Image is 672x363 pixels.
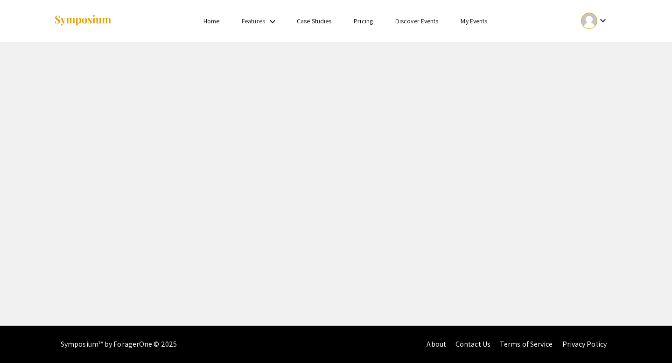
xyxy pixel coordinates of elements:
[455,339,490,349] a: Contact Us
[632,321,665,356] iframe: Chat
[500,339,553,349] a: Terms of Service
[427,339,446,349] a: About
[571,10,618,31] button: Expand account dropdown
[203,17,219,25] a: Home
[461,17,487,25] a: My Events
[267,16,278,27] mat-icon: Expand Features list
[354,17,373,25] a: Pricing
[297,17,331,25] a: Case Studies
[242,17,265,25] a: Features
[562,339,607,349] a: Privacy Policy
[54,14,112,27] img: Symposium by ForagerOne
[395,17,439,25] a: Discover Events
[597,15,609,26] mat-icon: Expand account dropdown
[61,326,177,363] div: Symposium™ by ForagerOne © 2025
